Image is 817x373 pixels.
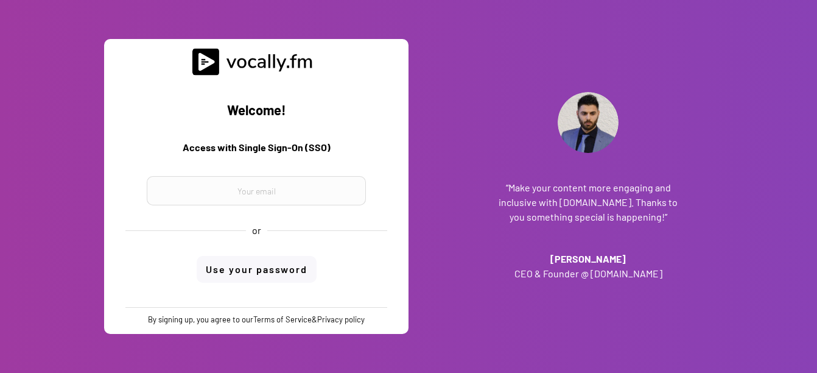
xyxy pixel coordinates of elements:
[197,256,317,283] button: Use your password
[147,176,366,205] input: Your email
[317,314,365,324] a: Privacy policy
[192,48,320,76] img: vocally%20logo.svg
[253,314,312,324] a: Terms of Service
[497,180,679,224] h3: “Make your content more engaging and inclusive with [DOMAIN_NAME]. Thanks to you something specia...
[252,224,261,237] div: or
[113,100,399,122] h2: Welcome!
[148,314,365,325] div: By signing up, you agree to our &
[558,92,619,153] img: Addante_Profile.png
[497,252,679,266] h3: [PERSON_NAME]
[497,266,679,281] h3: CEO & Founder @ [DOMAIN_NAME]
[113,140,399,162] h3: Access with Single Sign-On (SSO)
